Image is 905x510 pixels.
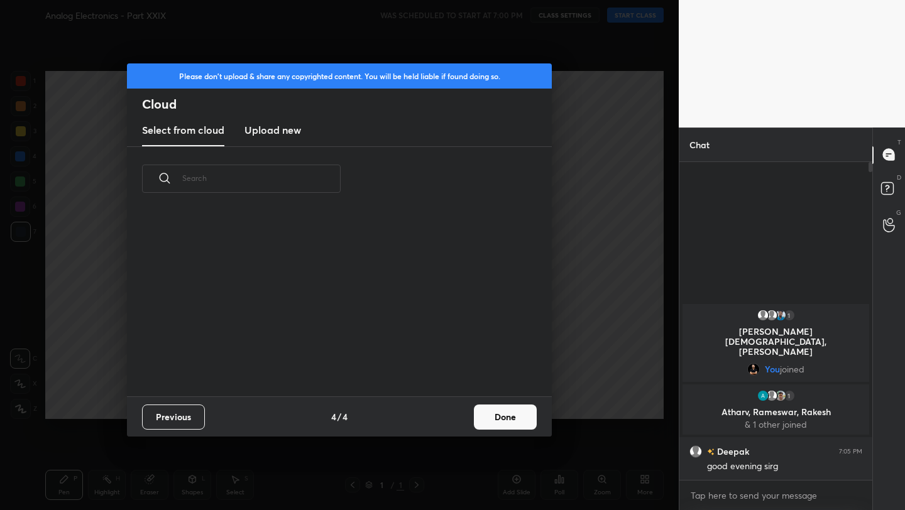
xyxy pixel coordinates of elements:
[142,96,552,112] h2: Cloud
[707,448,715,455] img: no-rating-badge.077c3623.svg
[774,309,787,322] img: c81f87c77a1d4b779c4fbfaaf1b87f41.jpg
[679,128,720,161] p: Chat
[715,445,749,458] h6: Deepak
[765,309,778,322] img: default.png
[839,447,862,455] div: 7:05 PM
[765,364,780,374] span: You
[679,301,872,480] div: grid
[690,327,862,357] p: [PERSON_NAME][DEMOGRAPHIC_DATA], [PERSON_NAME]
[783,389,796,402] div: 1
[896,208,901,217] p: G
[474,404,537,430] button: Done
[142,122,224,138] h3: Select from cloud
[127,63,552,89] div: Please don't upload & share any copyrighted content. You will be held liable if found doing so.
[897,173,901,182] p: D
[765,389,778,402] img: default.png
[897,138,901,147] p: T
[690,407,862,417] p: Atharv, Rameswar, Rakesh
[707,460,862,473] div: good evening sirg
[337,410,341,423] h4: /
[331,410,336,423] h4: 4
[244,122,301,138] h3: Upload new
[690,420,862,430] p: & 1 other joined
[142,404,205,430] button: Previous
[689,445,702,457] img: default.png
[757,389,769,402] img: 3
[780,364,804,374] span: joined
[343,410,348,423] h4: 4
[774,389,787,402] img: cff8308a9099433f8d6c2ecd6b4d9766.jpg
[182,151,341,205] input: Search
[747,363,760,376] img: ae2dc78aa7324196b3024b1bd2b41d2d.jpg
[757,309,769,322] img: default.png
[783,309,796,322] div: 1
